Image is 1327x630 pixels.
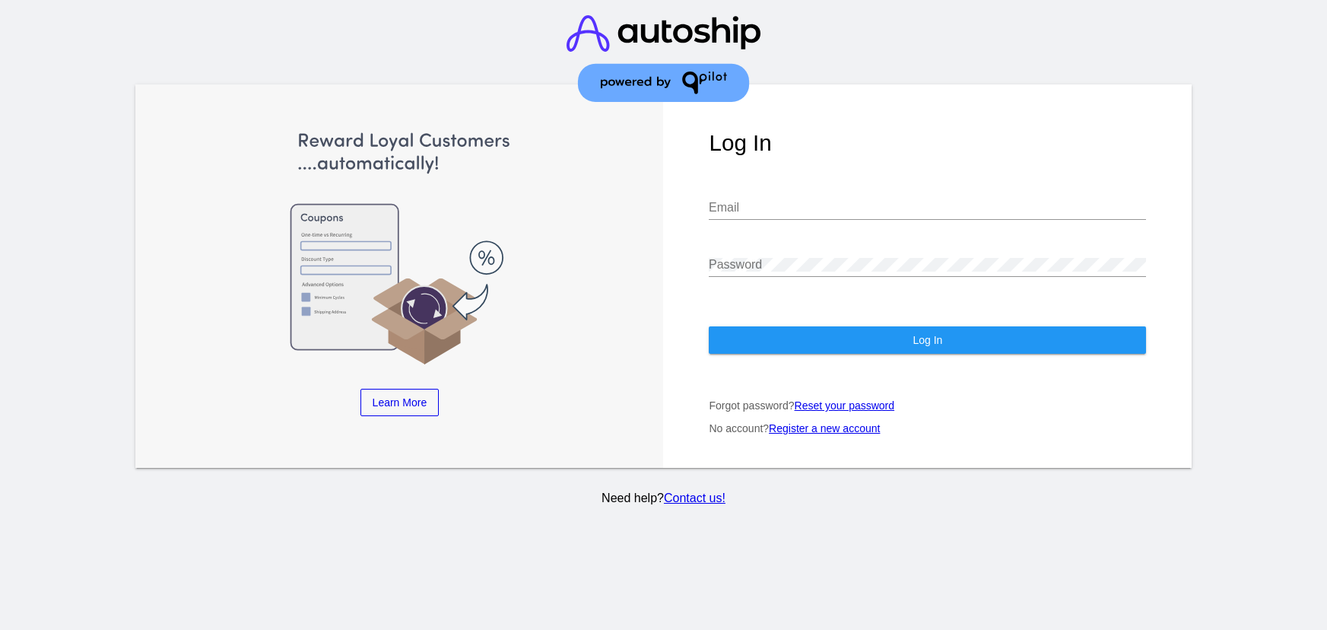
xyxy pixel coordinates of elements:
[709,422,1146,434] p: No account?
[360,389,440,416] a: Learn More
[709,399,1146,412] p: Forgot password?
[132,492,1195,505] p: Need help?
[795,399,895,412] a: Reset your password
[913,334,942,346] span: Log In
[664,492,725,504] a: Contact us!
[709,130,1146,156] h1: Log In
[181,130,618,367] img: Apply Coupons Automatically to Scheduled Orders with QPilot
[709,201,1146,215] input: Email
[373,396,427,409] span: Learn More
[709,326,1146,354] button: Log In
[769,422,880,434] a: Register a new account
